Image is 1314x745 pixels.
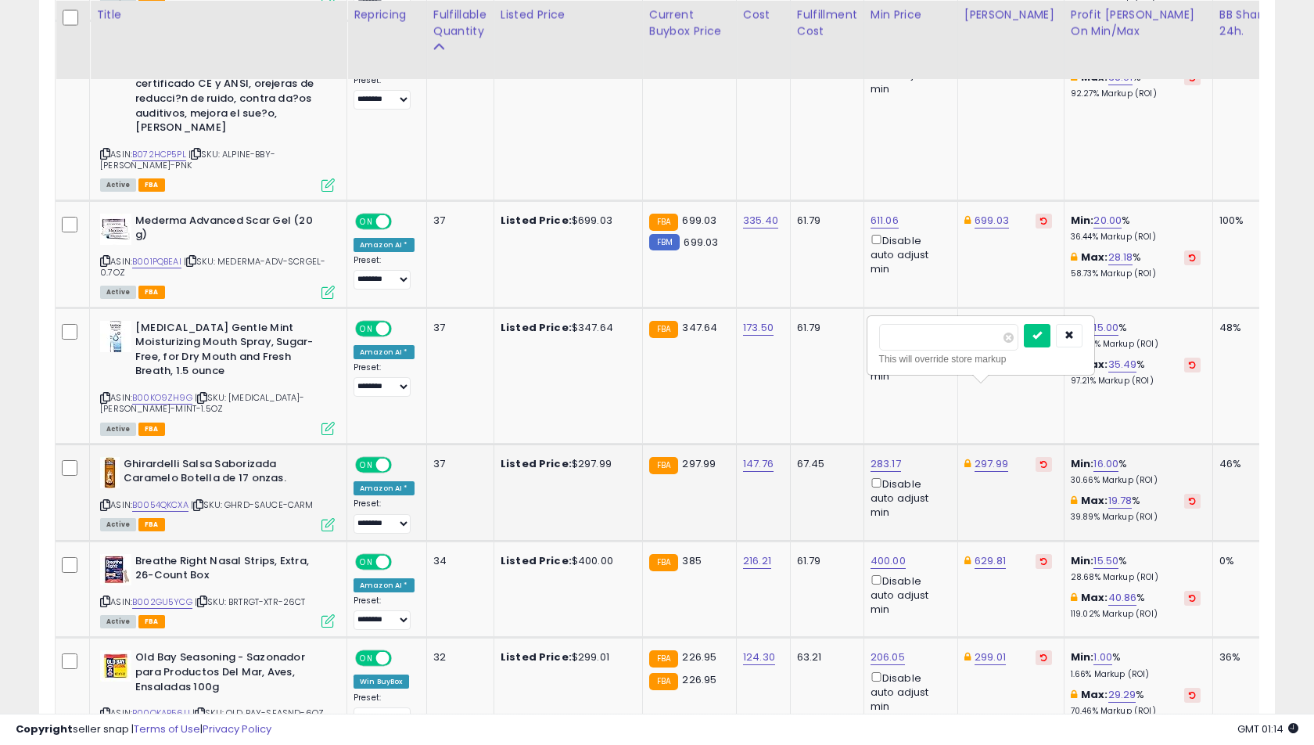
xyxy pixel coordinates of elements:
[1071,232,1201,243] p: 36.44% Markup (ROI)
[1237,722,1298,736] span: 2025-08-10 01:14 GMT
[682,553,701,568] span: 385
[682,672,716,687] span: 226.95
[433,554,482,568] div: 34
[1108,250,1133,265] a: 28.18
[501,214,630,228] div: $699.03
[354,578,415,592] div: Amazon AI *
[100,554,131,585] img: 51NeukNEQSL._SL40_.jpg
[1071,456,1094,471] b: Min:
[357,322,376,335] span: ON
[797,457,852,471] div: 67.45
[390,322,415,335] span: OFF
[96,7,340,23] div: Title
[743,320,774,336] a: 173.50
[871,7,951,23] div: Min Price
[135,554,325,587] b: Breathe Right Nasal Strips, Extra, 26-Count Box
[100,255,325,279] span: | SKU: MEDERMA-ADV-SCRGEL-0.7OZ
[743,456,774,472] a: 147.76
[433,214,482,228] div: 37
[1071,376,1201,387] p: 97.21% Markup (ROI)
[501,213,572,228] b: Listed Price:
[1071,494,1201,523] div: %
[684,235,718,250] span: 699.03
[1093,456,1118,472] a: 16.00
[964,7,1057,23] div: [PERSON_NAME]
[649,554,678,571] small: FBA
[1093,320,1118,336] a: 15.00
[1108,687,1136,703] a: 29.29
[879,351,1082,367] div: This will override store markup
[100,214,335,297] div: ASIN:
[682,456,716,471] span: 297.99
[390,555,415,568] span: OFF
[649,214,678,231] small: FBA
[354,481,415,495] div: Amazon AI *
[649,457,678,474] small: FBA
[1071,457,1201,486] div: %
[100,286,136,299] span: All listings currently available for purchase on Amazon
[357,458,376,471] span: ON
[357,555,376,568] span: ON
[1071,475,1201,486] p: 30.66% Markup (ROI)
[1071,572,1201,583] p: 28.68% Markup (ROI)
[871,650,905,665] a: 206.05
[1108,493,1133,509] a: 19.78
[1108,590,1137,606] a: 40.86
[1219,457,1271,471] div: 46%
[1071,214,1201,243] div: %
[16,722,271,737] div: seller snap | |
[132,498,188,512] a: B0054QKCXA
[124,457,314,490] b: Ghirardelli Salsa Saborizada Caramelo Botella de 17 onzas.
[975,553,1006,569] a: 629.81
[501,553,572,568] b: Listed Price:
[100,214,131,245] img: 41BhBHAe7FL._SL40_.jpg
[682,213,716,228] span: 699.03
[871,475,946,520] div: Disable auto adjust min
[1071,591,1201,620] div: %
[100,321,131,352] img: 5118gUcBAeL._SL40_.jpg
[138,286,165,299] span: FBA
[649,321,678,338] small: FBA
[191,498,314,511] span: | SKU: GHRD-SAUCE-CARM
[138,615,165,628] span: FBA
[1071,688,1201,717] div: %
[354,7,420,23] div: Repricing
[1108,357,1137,372] a: 35.49
[100,178,136,192] span: All listings currently available for purchase on Amazon
[433,457,482,471] div: 37
[100,34,335,190] div: ASIN:
[203,722,271,736] a: Privacy Policy
[797,214,852,228] div: 61.79
[354,596,415,631] div: Preset:
[1219,214,1271,228] div: 100%
[871,669,946,714] div: Disable auto adjust min
[138,178,165,192] span: FBA
[354,238,415,252] div: Amazon AI *
[138,518,165,531] span: FBA
[433,650,482,664] div: 32
[100,554,335,627] div: ASIN:
[1081,70,1108,85] b: Max:
[1071,70,1201,99] div: %
[1093,553,1118,569] a: 15.50
[1064,1,1212,79] th: The percentage added to the cost of goods (COGS) that forms the calculator for Min & Max prices.
[100,321,335,434] div: ASIN:
[501,321,630,335] div: $347.64
[1219,321,1271,335] div: 48%
[743,213,778,229] a: 335.40
[871,553,906,569] a: 400.00
[354,693,415,728] div: Preset:
[1071,250,1201,279] div: %
[132,148,186,161] a: B072HCP5PL
[1081,687,1108,702] b: Max:
[1071,358,1201,387] div: %
[132,596,192,609] a: B002GU5YCG
[390,214,415,228] span: OFF
[1071,321,1201,350] div: %
[501,320,572,335] b: Listed Price:
[1071,88,1201,99] p: 92.27% Markup (ROI)
[100,615,136,628] span: All listings currently available for purchase on Amazon
[132,391,192,405] a: B00KO9ZH9G
[100,650,131,682] img: 41JPEksXqzL._SL40_.jpg
[135,214,325,247] b: Mederma Advanced Scar Gel (20 g)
